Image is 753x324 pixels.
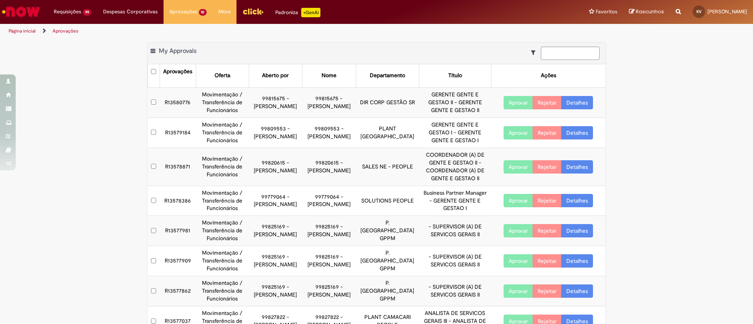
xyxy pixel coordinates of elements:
td: R13578871 [160,148,196,186]
a: Detalhes [561,284,593,298]
td: P. [GEOGRAPHIC_DATA] GPPM [356,216,419,246]
ul: Trilhas de página [6,24,496,38]
td: 99825169 - [PERSON_NAME] [302,216,356,246]
td: Business Partner Manager - GERENTE GENTE E GESTAO I [419,186,491,216]
td: R13577862 [160,276,196,306]
td: 99820615 - [PERSON_NAME] [249,148,302,186]
span: More [218,8,231,16]
td: 99815675 - [PERSON_NAME] [249,87,302,118]
td: GERENTE GENTE E GESTAO I - GERENTE GENTE E GESTAO I [419,118,491,148]
td: 99825169 - [PERSON_NAME] [249,246,302,276]
td: Movimentação / Transferência de Funcionários [196,246,249,276]
td: PLANT [GEOGRAPHIC_DATA] [356,118,419,148]
span: Favoritos [596,8,617,16]
a: Detalhes [561,126,593,139]
button: Aprovar [504,284,533,298]
td: Movimentação / Transferência de Funcionários [196,118,249,148]
div: Título [448,72,462,80]
td: Movimentação / Transferência de Funcionários [196,276,249,306]
i: Mostrar filtros para: Suas Solicitações [531,50,539,55]
td: 99820615 - [PERSON_NAME] [302,148,356,186]
a: Detalhes [561,194,593,207]
button: Aprovar [504,254,533,268]
td: P. [GEOGRAPHIC_DATA] GPPM [356,276,419,306]
td: R13577981 [160,216,196,246]
div: Padroniza [275,8,320,17]
td: 99825169 - [PERSON_NAME] [302,246,356,276]
td: - SUPERVISOR (A) DE SERVICOS GERAIS II [419,276,491,306]
span: Aprovações [169,8,197,16]
button: Rejeitar [533,284,562,298]
img: click_logo_yellow_360x200.png [242,5,264,17]
button: Rejeitar [533,224,562,237]
td: 99809553 - [PERSON_NAME] [249,118,302,148]
td: DIR CORP GESTÃO SR [356,87,419,118]
a: Aprovações [53,28,78,34]
span: KV [697,9,702,14]
td: R13577909 [160,246,196,276]
a: Detalhes [561,254,593,268]
span: Rascunhos [636,8,664,15]
a: Detalhes [561,96,593,109]
button: Aprovar [504,224,533,237]
span: [PERSON_NAME] [708,8,747,15]
td: 99825169 - [PERSON_NAME] [302,276,356,306]
div: Nome [322,72,336,80]
th: Aprovações [160,64,196,87]
button: Aprovar [504,194,533,207]
span: Despesas Corporativas [103,8,158,16]
a: Página inicial [9,28,36,34]
td: - SUPERVISOR (A) DE SERVICOS GERAIS II [419,246,491,276]
div: Aberto por [262,72,289,80]
span: Requisições [54,8,81,16]
td: R13580776 [160,87,196,118]
td: 99779064 - [PERSON_NAME] [249,186,302,216]
img: ServiceNow [1,4,41,20]
td: GERENTE GENTE E GESTAO II - GERENTE GENTE E GESTAO II [419,87,491,118]
td: SOLUTIONS PEOPLE [356,186,419,216]
td: P. [GEOGRAPHIC_DATA] GPPM [356,246,419,276]
button: Aprovar [504,126,533,139]
td: 99779064 - [PERSON_NAME] [302,186,356,216]
td: Movimentação / Transferência de Funcionários [196,216,249,246]
span: My Approvals [159,47,196,55]
td: - SUPERVISOR (A) DE SERVICOS GERAIS II [419,216,491,246]
button: Aprovar [504,96,533,109]
span: 99 [83,9,91,16]
button: Rejeitar [533,194,562,207]
td: 99825169 - [PERSON_NAME] [249,216,302,246]
a: Detalhes [561,224,593,237]
button: Rejeitar [533,126,562,139]
td: R13578386 [160,186,196,216]
div: Aprovações [163,68,192,76]
td: 99809553 - [PERSON_NAME] [302,118,356,148]
div: Departamento [370,72,405,80]
td: R13579184 [160,118,196,148]
td: Movimentação / Transferência de Funcionários [196,148,249,186]
button: Rejeitar [533,160,562,174]
p: +GenAi [301,8,320,17]
td: COORDENADOR (A) DE GENTE E GESTAO II - COORDENADOR (A) DE GENTE E GESTAO II [419,148,491,186]
a: Detalhes [561,160,593,174]
span: 10 [199,9,207,16]
div: Ações [541,72,556,80]
td: Movimentação / Transferência de Funcionários [196,87,249,118]
button: Rejeitar [533,254,562,268]
td: 99825169 - [PERSON_NAME] [249,276,302,306]
td: Movimentação / Transferência de Funcionários [196,186,249,216]
button: Rejeitar [533,96,562,109]
td: 99815675 - [PERSON_NAME] [302,87,356,118]
div: Oferta [215,72,230,80]
td: SALES NE - PEOPLE [356,148,419,186]
button: Aprovar [504,160,533,174]
a: Rascunhos [629,8,664,16]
